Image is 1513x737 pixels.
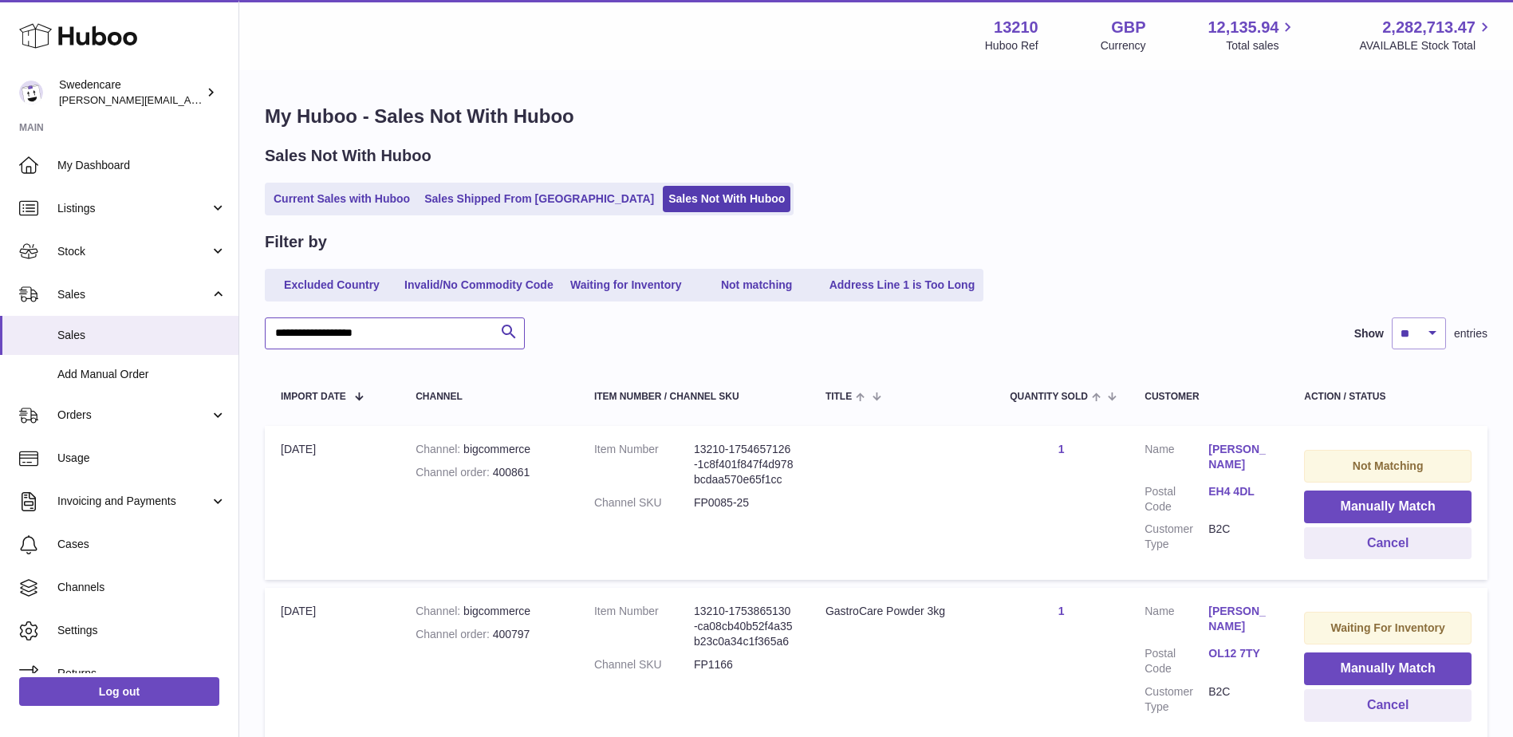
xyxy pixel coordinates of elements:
[57,287,210,302] span: Sales
[57,666,227,681] span: Returns
[1208,484,1272,499] a: EH4 4DL
[1145,522,1208,552] dt: Customer Type
[57,494,210,509] span: Invoicing and Payments
[594,442,694,487] dt: Item Number
[19,677,219,706] a: Log out
[419,186,660,212] a: Sales Shipped From [GEOGRAPHIC_DATA]
[694,495,794,510] dd: FP0085-25
[19,81,43,104] img: simon.shaw@swedencare.co.uk
[57,408,210,423] span: Orders
[57,328,227,343] span: Sales
[416,628,493,640] strong: Channel order
[57,158,227,173] span: My Dashboard
[694,604,794,649] dd: 13210-1753865130-ca08cb40b52f4a35b23c0a34c1f365a6
[1145,646,1208,676] dt: Postal Code
[1208,442,1272,472] a: [PERSON_NAME]
[265,145,431,167] h2: Sales Not With Huboo
[1304,491,1472,523] button: Manually Match
[1359,38,1494,53] span: AVAILABLE Stock Total
[1058,605,1065,617] a: 1
[985,38,1038,53] div: Huboo Ref
[1145,684,1208,715] dt: Customer Type
[1101,38,1146,53] div: Currency
[57,451,227,466] span: Usage
[1145,442,1208,476] dt: Name
[562,272,690,298] a: Waiting for Inventory
[416,443,463,455] strong: Channel
[1145,604,1208,638] dt: Name
[1058,443,1065,455] a: 1
[1304,392,1472,402] div: Action / Status
[1353,459,1424,472] strong: Not Matching
[994,17,1038,38] strong: 13210
[1208,17,1297,53] a: 12,135.94 Total sales
[57,537,227,552] span: Cases
[824,272,981,298] a: Address Line 1 is Too Long
[1382,17,1476,38] span: 2,282,713.47
[1454,326,1487,341] span: entries
[1010,392,1088,402] span: Quantity Sold
[1304,689,1472,722] button: Cancel
[265,426,400,580] td: [DATE]
[416,392,562,402] div: Channel
[825,392,852,402] span: Title
[416,442,562,457] div: bigcommerce
[694,657,794,672] dd: FP1166
[1226,38,1297,53] span: Total sales
[57,201,210,216] span: Listings
[416,627,562,642] div: 400797
[1304,527,1472,560] button: Cancel
[594,495,694,510] dt: Channel SKU
[694,442,794,487] dd: 13210-1754657126-1c8f401f847f4d978bcdaa570e65f1cc
[663,186,790,212] a: Sales Not With Huboo
[281,392,346,402] span: Import date
[416,466,493,479] strong: Channel order
[57,580,227,595] span: Channels
[1145,484,1208,514] dt: Postal Code
[594,657,694,672] dt: Channel SKU
[57,244,210,259] span: Stock
[57,367,227,382] span: Add Manual Order
[59,77,203,108] div: Swedencare
[1208,646,1272,661] a: OL12 7TY
[268,186,416,212] a: Current Sales with Huboo
[1111,17,1145,38] strong: GBP
[265,104,1487,129] h1: My Huboo - Sales Not With Huboo
[416,465,562,480] div: 400861
[1208,17,1279,38] span: 12,135.94
[1208,684,1272,715] dd: B2C
[416,604,562,619] div: bigcommerce
[1304,652,1472,685] button: Manually Match
[594,392,794,402] div: Item Number / Channel SKU
[693,272,821,298] a: Not matching
[265,231,327,253] h2: Filter by
[57,623,227,638] span: Settings
[1354,326,1384,341] label: Show
[825,604,978,619] div: GastroCare Powder 3kg
[1208,522,1272,552] dd: B2C
[1359,17,1494,53] a: 2,282,713.47 AVAILABLE Stock Total
[1330,621,1444,634] strong: Waiting For Inventory
[1145,392,1272,402] div: Customer
[416,605,463,617] strong: Channel
[399,272,559,298] a: Invalid/No Commodity Code
[1208,604,1272,634] a: [PERSON_NAME]
[59,93,405,106] span: [PERSON_NAME][EMAIL_ADDRESS][PERSON_NAME][DOMAIN_NAME]
[268,272,396,298] a: Excluded Country
[594,604,694,649] dt: Item Number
